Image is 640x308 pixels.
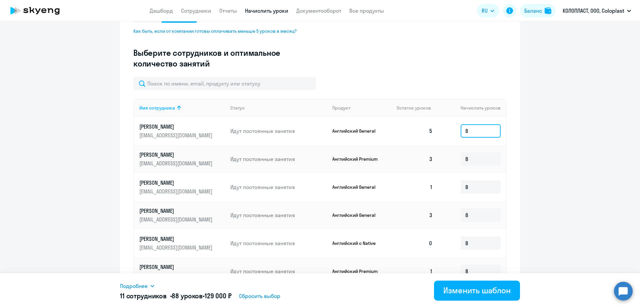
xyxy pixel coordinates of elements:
p: Английский General [332,212,382,218]
div: Продукт [332,105,350,111]
a: Сотрудники [181,7,211,14]
p: [EMAIL_ADDRESS][DOMAIN_NAME] [139,188,214,195]
p: Идут постоянные занятия [230,127,327,135]
p: Идут постоянные занятия [230,155,327,163]
div: Имя сотрудника [139,105,225,111]
p: Идут постоянные занятия [230,268,327,275]
p: [EMAIL_ADDRESS][DOMAIN_NAME] [139,132,214,139]
button: Изменить шаблон [434,281,520,301]
td: 3 [391,145,438,173]
a: [PERSON_NAME][EMAIL_ADDRESS][DOMAIN_NAME] [139,207,225,223]
a: [PERSON_NAME][EMAIL_ADDRESS][DOMAIN_NAME] [139,235,225,251]
div: Остаток уроков [397,105,438,111]
p: [PERSON_NAME] [139,123,214,130]
p: Английский Premium [332,268,382,274]
td: 3 [391,201,438,229]
p: [EMAIL_ADDRESS][DOMAIN_NAME] [139,244,214,251]
p: [EMAIL_ADDRESS][DOMAIN_NAME] [139,160,214,167]
a: [PERSON_NAME][EMAIL_ADDRESS][DOMAIN_NAME] [139,151,225,167]
input: Поиск по имени, email, продукту или статусу [133,77,316,90]
div: Продукт [332,105,392,111]
p: [PERSON_NAME] [139,207,214,214]
span: Как быть, если от компании готовы оплачивать меньше 5 уроков в месяц? [133,28,302,34]
a: Все продукты [349,7,384,14]
a: [PERSON_NAME][EMAIL_ADDRESS][DOMAIN_NAME] [139,123,225,139]
p: [EMAIL_ADDRESS][DOMAIN_NAME] [139,216,214,223]
td: 0 [391,229,438,257]
p: Идут постоянные занятия [230,211,327,219]
p: Английский General [332,128,382,134]
a: Начислить уроки [245,7,288,14]
span: Остаток уроков [397,105,431,111]
img: balance [545,7,551,14]
p: Идут постоянные занятия [230,240,327,247]
a: Документооборот [296,7,341,14]
div: Изменить шаблон [443,285,511,296]
h3: Выберите сотрудников и оптимальное количество занятий [133,47,302,69]
p: [PERSON_NAME] [139,235,214,243]
th: Начислить уроков [438,99,506,117]
span: 129 000 ₽ [205,292,232,300]
p: Английский с Native [332,240,382,246]
a: Дашборд [150,7,173,14]
td: 1 [391,173,438,201]
div: Баланс [524,7,542,15]
p: [PERSON_NAME] [139,263,214,271]
button: КОЛОПЛАСТ, ООО, Сoloplast [559,3,634,19]
button: RU [477,4,499,17]
span: 88 уроков [172,292,203,300]
p: [PERSON_NAME] [139,179,214,186]
p: Идут постоянные занятия [230,183,327,191]
div: Статус [230,105,245,111]
h5: 11 сотрудников • • [120,291,232,301]
a: Отчеты [219,7,237,14]
a: [PERSON_NAME][EMAIL_ADDRESS][DOMAIN_NAME] [139,263,225,279]
a: [PERSON_NAME][EMAIL_ADDRESS][DOMAIN_NAME] [139,179,225,195]
button: Балансbalance [520,4,555,17]
p: [PERSON_NAME] [139,151,214,158]
div: Имя сотрудника [139,105,175,111]
td: 5 [391,117,438,145]
p: [EMAIL_ADDRESS][DOMAIN_NAME] [139,272,214,279]
p: Английский General [332,184,382,190]
p: Английский Premium [332,156,382,162]
span: Подробнее [120,282,148,290]
span: RU [482,7,488,15]
span: Сбросить выбор [239,292,280,300]
div: Статус [230,105,327,111]
td: 1 [391,257,438,285]
p: КОЛОПЛАСТ, ООО, Сoloplast [563,7,624,15]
